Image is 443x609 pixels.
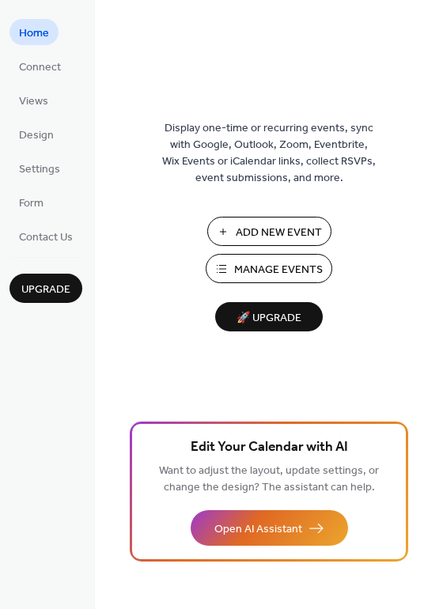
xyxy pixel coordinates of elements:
[21,282,70,298] span: Upgrade
[19,25,49,42] span: Home
[215,302,323,331] button: 🚀 Upgrade
[236,225,322,241] span: Add New Event
[207,217,331,246] button: Add New Event
[19,93,48,110] span: Views
[191,437,348,459] span: Edit Your Calendar with AI
[19,229,73,246] span: Contact Us
[9,19,59,45] a: Home
[159,460,379,498] span: Want to adjust the layout, update settings, or change the design? The assistant can help.
[19,127,54,144] span: Design
[214,521,302,538] span: Open AI Assistant
[191,510,348,546] button: Open AI Assistant
[162,120,376,187] span: Display one-time or recurring events, sync with Google, Outlook, Zoom, Eventbrite, Wix Events or ...
[19,161,60,178] span: Settings
[9,274,82,303] button: Upgrade
[234,262,323,278] span: Manage Events
[19,195,44,212] span: Form
[9,121,63,147] a: Design
[9,87,58,113] a: Views
[206,254,332,283] button: Manage Events
[9,189,53,215] a: Form
[9,53,70,79] a: Connect
[19,59,61,76] span: Connect
[225,308,313,329] span: 🚀 Upgrade
[9,223,82,249] a: Contact Us
[9,155,70,181] a: Settings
